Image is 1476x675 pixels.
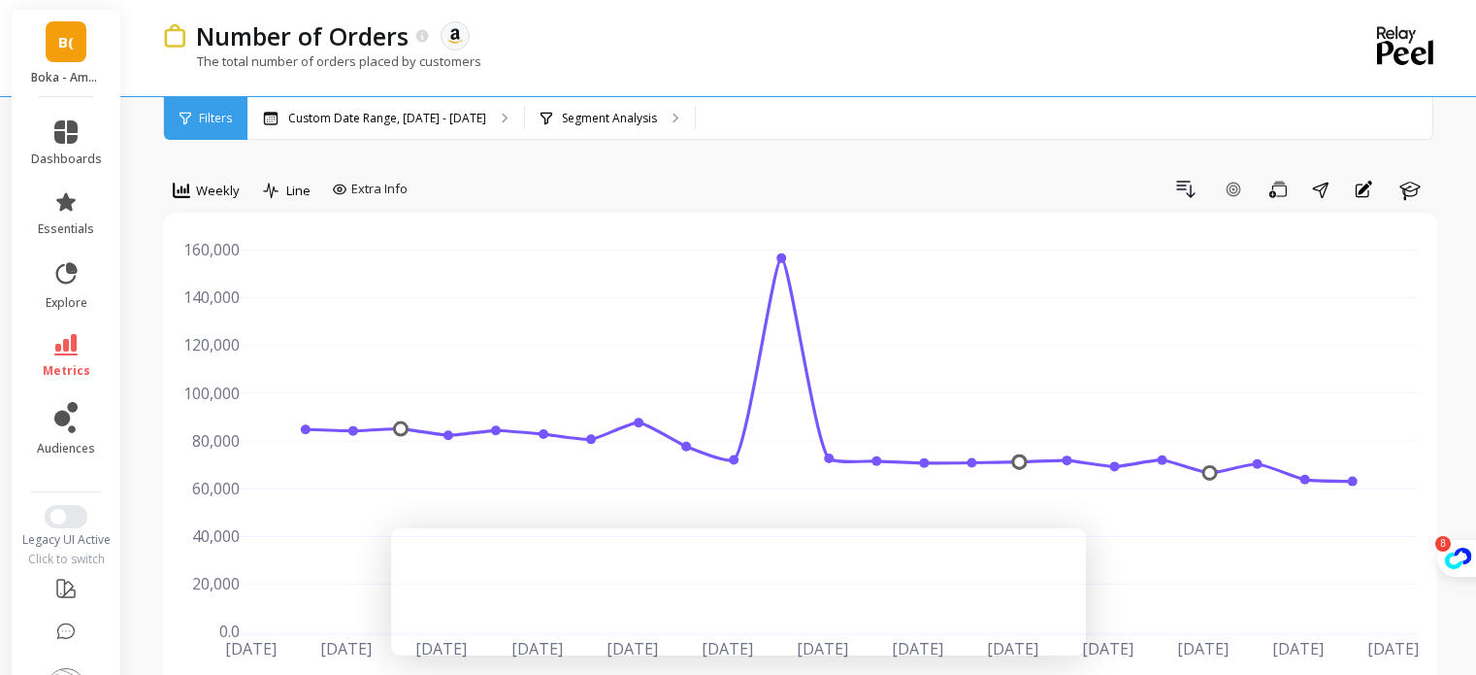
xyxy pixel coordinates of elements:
[163,52,481,70] p: The total number of orders placed by customers
[199,111,232,126] span: Filters
[286,182,311,200] span: Line
[196,182,240,200] span: Weekly
[45,505,87,528] button: Switch to New UI
[58,31,74,53] span: B(
[38,221,94,237] span: essentials
[12,532,121,548] div: Legacy UI Active
[446,27,464,45] img: api.amazon.svg
[12,552,121,567] div: Click to switch
[196,19,409,52] p: Number of Orders
[31,70,102,85] p: Boka - Amazon (Essor)
[391,528,1086,656] iframe: Survey by Kateryna from Peel
[562,111,657,126] p: Segment Analysis
[351,180,408,199] span: Extra Info
[37,441,95,456] span: audiences
[288,111,486,126] p: Custom Date Range, [DATE] - [DATE]
[46,295,87,311] span: explore
[31,152,102,167] span: dashboards
[163,24,186,49] img: header icon
[43,363,90,379] span: metrics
